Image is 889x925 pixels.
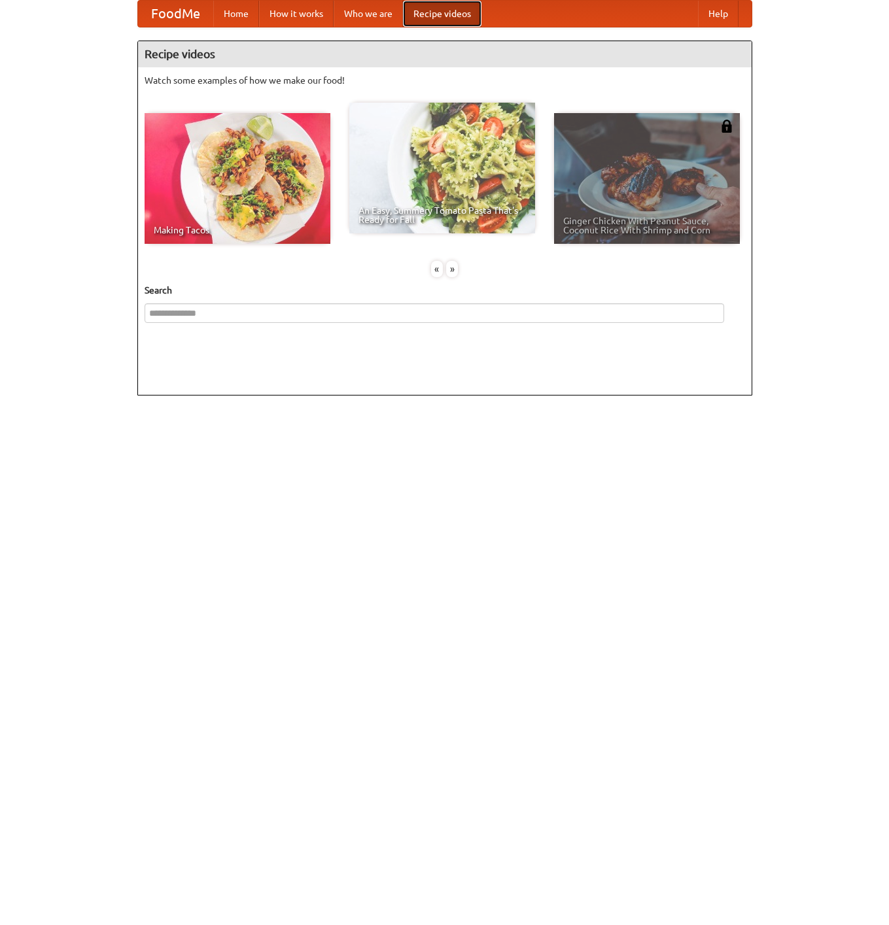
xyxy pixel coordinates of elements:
span: An Easy, Summery Tomato Pasta That's Ready for Fall [358,206,526,224]
a: Help [698,1,739,27]
h4: Recipe videos [138,41,752,67]
a: Who we are [334,1,403,27]
a: Home [213,1,259,27]
a: Making Tacos [145,113,330,244]
a: FoodMe [138,1,213,27]
div: « [431,261,443,277]
img: 483408.png [720,120,733,133]
h5: Search [145,284,745,297]
span: Making Tacos [154,226,321,235]
div: » [446,261,458,277]
a: Recipe videos [403,1,481,27]
a: How it works [259,1,334,27]
p: Watch some examples of how we make our food! [145,74,745,87]
a: An Easy, Summery Tomato Pasta That's Ready for Fall [349,103,535,233]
